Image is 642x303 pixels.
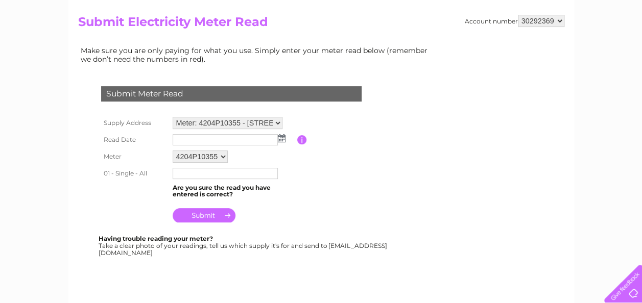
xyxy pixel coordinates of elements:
img: logo.png [22,27,75,58]
a: Energy [488,43,510,51]
div: Take a clear photo of your readings, tell us which supply it's for and send to [EMAIL_ADDRESS][DO... [99,235,389,256]
a: Water [462,43,482,51]
input: Information [297,135,307,144]
h2: Submit Electricity Meter Read [78,15,564,34]
th: Supply Address [99,114,170,132]
img: ... [278,134,286,142]
b: Having trouble reading your meter? [99,235,213,242]
div: Submit Meter Read [101,86,362,102]
td: Make sure you are only paying for what you use. Simply enter your meter read below (remember we d... [78,44,436,65]
a: Blog [553,43,568,51]
td: Are you sure the read you have entered is correct? [170,182,297,201]
div: Clear Business is a trading name of Verastar Limited (registered in [GEOGRAPHIC_DATA] No. 3667643... [80,6,563,49]
th: 01 - Single - All [99,165,170,182]
a: Contact [574,43,599,51]
th: Read Date [99,132,170,148]
a: 0333 014 3131 [449,5,520,18]
input: Submit [173,208,235,222]
a: Log out [608,43,632,51]
a: Telecoms [516,43,547,51]
th: Meter [99,148,170,165]
div: Account number [465,15,564,27]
